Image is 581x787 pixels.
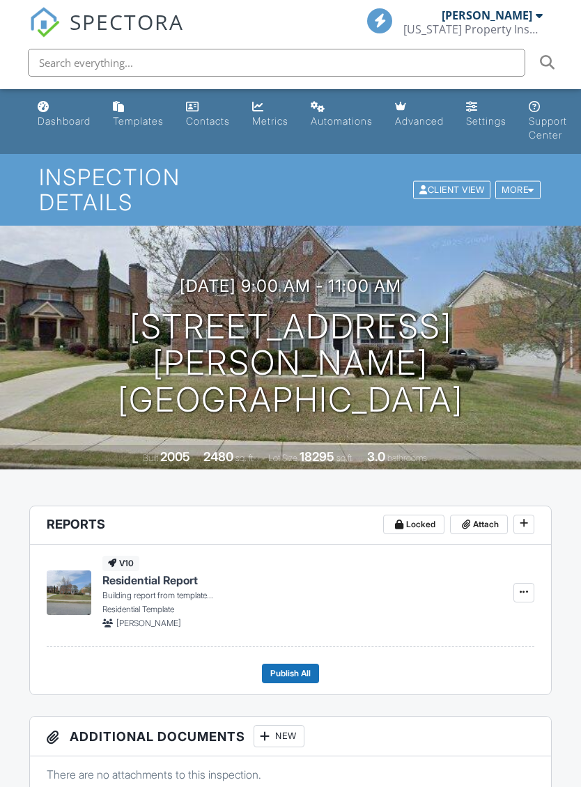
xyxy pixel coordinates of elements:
[403,22,543,36] div: Georgia Property Inspectors
[413,180,490,199] div: Client View
[252,115,288,127] div: Metrics
[495,180,541,199] div: More
[160,449,190,464] div: 2005
[143,453,158,463] span: Built
[38,115,91,127] div: Dashboard
[466,115,506,127] div: Settings
[39,165,542,214] h1: Inspection Details
[107,95,169,134] a: Templates
[235,453,255,463] span: sq. ft.
[460,95,512,134] a: Settings
[311,115,373,127] div: Automations
[389,95,449,134] a: Advanced
[442,8,532,22] div: [PERSON_NAME]
[180,276,401,295] h3: [DATE] 9:00 am - 11:00 am
[32,95,96,134] a: Dashboard
[113,115,164,127] div: Templates
[395,115,444,127] div: Advanced
[254,725,304,747] div: New
[28,49,525,77] input: Search everything...
[305,95,378,134] a: Automations (Basic)
[336,453,354,463] span: sq.ft.
[247,95,294,134] a: Metrics
[30,717,552,756] h3: Additional Documents
[367,449,385,464] div: 3.0
[412,184,494,194] a: Client View
[22,309,559,419] h1: [STREET_ADDRESS][PERSON_NAME] [GEOGRAPHIC_DATA]
[300,449,334,464] div: 18295
[523,95,573,148] a: Support Center
[29,7,60,38] img: The Best Home Inspection Software - Spectora
[203,449,233,464] div: 2480
[529,115,567,141] div: Support Center
[47,767,535,782] p: There are no attachments to this inspection.
[29,19,184,48] a: SPECTORA
[180,95,235,134] a: Contacts
[186,115,230,127] div: Contacts
[70,7,184,36] span: SPECTORA
[268,453,297,463] span: Lot Size
[387,453,427,463] span: bathrooms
